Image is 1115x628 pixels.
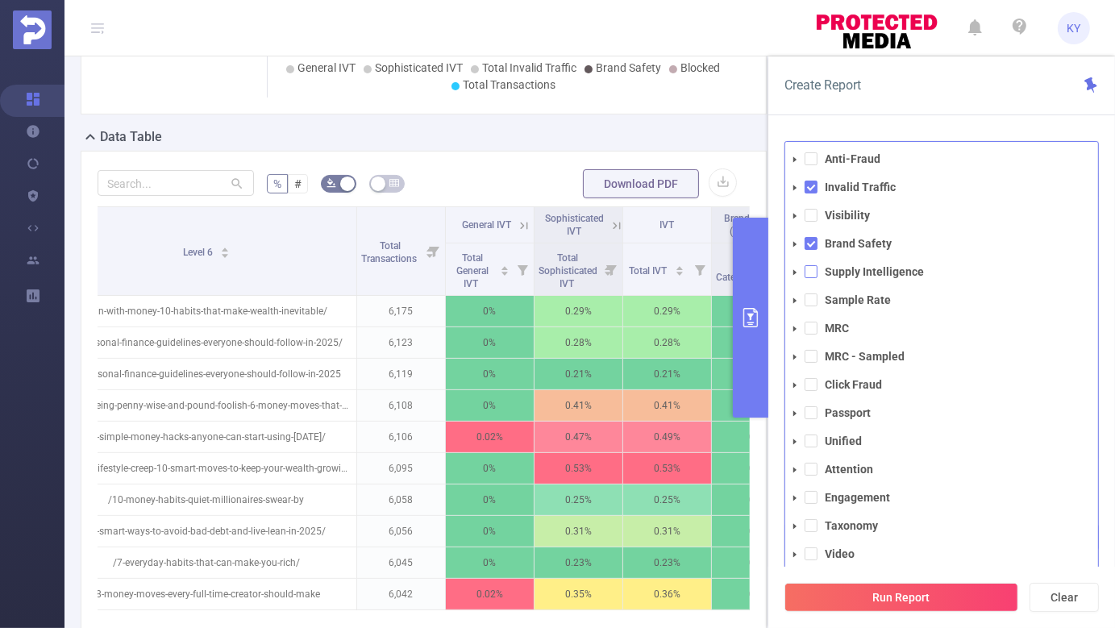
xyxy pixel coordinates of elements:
p: /6-smart-ways-to-avoid-bad-debt-and-live-lean-in-2025/ [56,516,356,547]
p: 6,058 [357,485,445,515]
p: /win-with-money-10-habits-that-make-wealth-inevitable/ [56,296,356,326]
p: 6,119 [357,359,445,389]
strong: Video [825,547,855,560]
p: /5-personal-finance-guidelines-everyone-should-follow-in-2025 [56,359,356,389]
span: Create Report [784,77,861,93]
p: 0% [446,359,534,389]
p: 0% [712,579,800,609]
span: Sophisticated IVT [545,213,604,237]
p: 0.25% [535,485,622,515]
i: icon: caret-up [676,264,684,268]
span: General IVT [297,61,356,74]
input: Search... [98,170,254,196]
p: 6,106 [357,422,445,452]
p: /5-personal-finance-guidelines-everyone-should-follow-in-2025/ [56,327,356,358]
p: 0% [446,485,534,515]
p: 0% [446,390,534,421]
p: 0% [446,327,534,358]
div: Sort [220,245,230,255]
p: 0.53% [623,453,711,484]
p: 0.21% [623,359,711,389]
i: icon: caret-down [791,494,799,502]
p: 0.41% [535,390,622,421]
p: 0% [712,296,800,326]
p: 0.28% [623,327,711,358]
p: 0% [446,453,534,484]
i: icon: caret-up [501,264,510,268]
p: 0.41% [623,390,711,421]
i: icon: caret-down [791,551,799,559]
p: 0.29% [535,296,622,326]
p: 6,095 [357,453,445,484]
i: icon: caret-down [791,184,799,192]
i: icon: caret-down [791,410,799,418]
i: icon: caret-down [791,438,799,446]
button: Run Report [784,583,1018,612]
p: /avoid-lifestyle-creep-10-smart-moves-to-keep-your-wealth-growing/ [56,453,356,484]
p: 6,042 [357,579,445,609]
i: icon: bg-colors [327,178,336,188]
p: 0.02% [446,422,534,452]
span: Total Sophisticated IVT [539,252,597,289]
span: Brand Safety [596,61,661,74]
p: /8-money-moves-every-full-time-creator-should-make [56,579,356,609]
i: icon: caret-down [791,353,799,361]
p: 0.25% [623,485,711,515]
i: icon: caret-down [676,269,684,274]
p: 0% [712,516,800,547]
strong: Anti-Fraud [825,152,880,165]
span: Total General IVT [456,252,489,289]
p: 0.21% [535,359,622,389]
i: icon: caret-down [791,522,799,530]
p: 6,056 [357,516,445,547]
p: 0.02% [446,579,534,609]
span: Blocked [680,61,720,74]
strong: Unified [825,435,862,447]
strong: Brand Safety [825,237,892,250]
span: Total Transactions [463,78,555,91]
span: Total Invalid Traffic [482,61,576,74]
p: 0.23% [535,547,622,578]
p: 0.35% [535,579,622,609]
p: /stop-being-penny-wise-and-pound-foolish-6-money-moves-that-actually-matter/ [56,390,356,421]
p: 0% [712,359,800,389]
p: /7-simple-money-hacks-anyone-can-start-using-[DATE]/ [56,422,356,452]
span: Sophisticated IVT [375,61,463,74]
p: 0% [446,547,534,578]
span: General IVT [462,219,511,231]
i: icon: caret-down [501,269,510,274]
p: 6,108 [357,390,445,421]
p: 6,123 [357,327,445,358]
i: Filter menu [511,243,534,295]
p: 0% [712,327,800,358]
span: % [273,177,281,190]
p: 0% [446,296,534,326]
i: icon: caret-down [791,212,799,220]
span: All Categories [716,259,764,283]
p: 0.53% [535,453,622,484]
p: 0.36% [623,579,711,609]
i: icon: caret-down [791,325,799,333]
i: icon: caret-down [221,252,230,256]
p: 6,045 [357,547,445,578]
strong: Engagement [825,491,890,504]
p: 0.47% [535,422,622,452]
strong: MRC - Sampled [825,350,905,363]
span: IVT [660,219,675,231]
i: Filter menu [600,243,622,295]
span: KY [1067,12,1081,44]
p: 0.49% [623,422,711,452]
i: icon: caret-down [791,268,799,277]
img: Protected Media [13,10,52,49]
h2: Data Table [100,127,162,147]
strong: Sample Rate [825,293,891,306]
strong: MRC [825,322,849,335]
p: 0.31% [535,516,622,547]
p: 0.31% [623,516,711,547]
p: 0.28% [535,327,622,358]
i: icon: caret-down [791,297,799,305]
strong: Visibility [825,209,870,222]
p: 0.29% [623,296,711,326]
span: # [294,177,302,190]
i: icon: table [389,178,399,188]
